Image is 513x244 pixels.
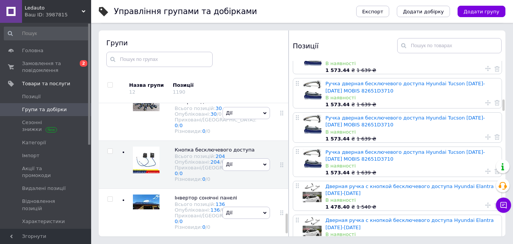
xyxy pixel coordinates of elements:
span: / [178,218,183,224]
a: 0 [202,176,205,182]
span: Дії [226,210,232,215]
span: Додати добірку [403,9,444,14]
input: Пошук по групах [106,52,213,67]
b: 1 573.44 [325,102,350,107]
span: Відновлення позицій [22,198,70,212]
span: Дії [226,161,232,167]
span: / [205,224,210,230]
span: Видалені позиції [22,185,66,192]
button: Експорт [356,6,390,17]
div: Різновиди: [175,224,256,230]
a: Дверная ручка с кнопкой бесключевого доступа Hyundai Elantra [DATE]-[DATE] [325,217,494,230]
a: Видалити товар [494,236,500,243]
a: 136 [210,207,220,213]
div: Групи [106,38,281,48]
span: Додати групу [464,9,499,14]
span: / [220,159,225,165]
div: Приховані/[GEOGRAPHIC_DATA]: [175,117,256,128]
span: Ledauto [25,5,82,11]
div: 1190 [173,89,185,95]
div: 0 [207,224,210,230]
span: Характеристики [22,218,65,225]
span: ₴ [325,67,357,73]
a: Ручка дверная бесключевого доступа Hyundai Tucson [DATE]-[DATE] MOBIS 82651D3710 [325,115,485,128]
button: Чат з покупцем [496,198,511,213]
span: 1 639 ₴ [357,136,376,142]
span: ₴ [325,102,357,107]
span: Експорт [362,9,384,14]
span: 1 639 ₴ [357,67,376,73]
a: 0 [175,171,178,176]
div: 0 [222,159,225,165]
span: / [178,123,183,128]
div: 0 [207,128,210,134]
div: 0 [218,111,221,117]
div: Різновиди: [175,176,256,182]
a: 0 [202,128,205,134]
span: ₴ [325,136,357,142]
div: Різновиди: [175,128,256,134]
div: Позиції [173,82,237,89]
a: Ручка дверная бесключевого доступа Hyundai Tucson [DATE]-[DATE] MOBIS 82651D3710 [325,81,485,93]
div: Всього позицій: [175,105,256,111]
span: / [205,176,210,182]
span: Дії [226,110,232,116]
span: Кнопка бесключевого доступа [175,147,254,153]
div: Опубліковані: [175,159,256,165]
a: 0 [180,123,183,128]
span: / [217,111,222,117]
div: В наявності [325,129,498,136]
span: Категорії [22,139,46,146]
a: Видалити товар [494,167,500,174]
a: 0 [175,218,178,224]
div: В наявності [325,197,498,204]
img: Інвертор сонячні панелі [133,195,159,209]
a: 204 [210,159,220,165]
div: Ваш ID: 3987815 [25,11,91,18]
span: / [220,207,225,213]
span: ₴ [325,204,357,210]
div: Приховані/[GEOGRAPHIC_DATA]: [175,165,256,176]
div: 12 [129,89,136,95]
div: В наявності [325,60,498,67]
div: Опубліковані: [175,111,256,117]
span: Імпорт [22,152,39,159]
a: 0 [180,171,183,176]
span: Товари та послуги [22,80,70,87]
a: Видалити товар [494,134,500,140]
span: 2 [80,60,87,67]
div: Назва групи [129,82,167,89]
a: Видалити товар [494,65,500,72]
span: Позиції [22,93,41,100]
a: 136 [216,201,225,207]
h1: Управління групами та добірками [114,7,257,16]
a: 30 [216,105,222,111]
a: Дверная ручка с кнопкой бесключевого доступа Hyundai Elantra [DATE]-[DATE] [325,183,494,196]
span: 1 639 ₴ [357,102,376,107]
b: 1 573.44 [325,136,350,142]
div: 0 [207,176,210,182]
a: Видалити товар [494,99,500,106]
span: 1 639 ₴ [357,170,376,175]
a: Ручка дверная бесключевого доступа Hyundai Tucson [DATE]-[DATE] MOBIS 82651D3710 [325,149,485,162]
button: Додати добірку [397,6,450,17]
b: 1 573.44 [325,67,350,73]
div: В наявності [325,231,498,238]
div: 0 [222,207,225,213]
input: Пошук [4,27,90,40]
span: Головна [22,47,43,54]
span: / [205,128,210,134]
span: Інвертор сонячні панелі [175,195,237,201]
span: Замовлення та повідомлення [22,60,70,74]
div: Опубліковані: [175,207,256,213]
span: / [178,171,183,176]
button: Додати групу [458,6,505,17]
div: В наявності [325,163,498,169]
a: 0 [180,218,183,224]
div: Всього позицій: [175,153,256,159]
b: 1 478.40 [325,204,350,210]
a: 0 [202,224,205,230]
img: Кнопка бесключевого доступа [133,147,159,173]
div: Всього позицій: [175,201,256,207]
a: 0 [175,123,178,128]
